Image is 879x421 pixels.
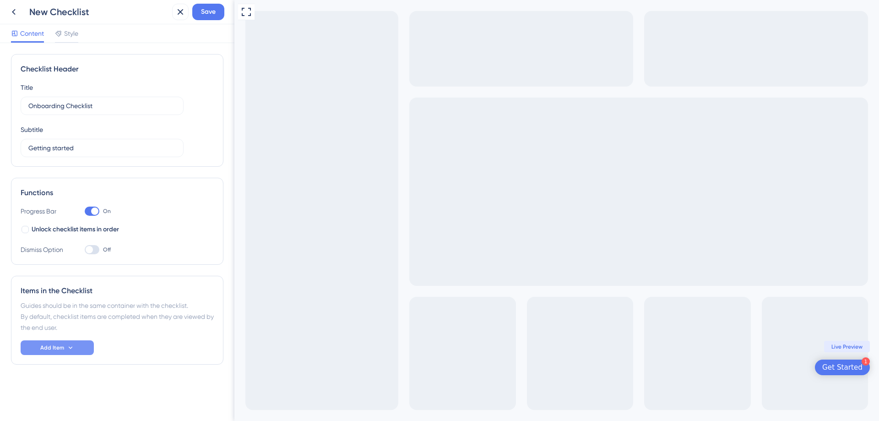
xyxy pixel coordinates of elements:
input: Header 2 [28,143,176,153]
span: Off [103,246,111,253]
span: Save [201,6,216,17]
input: Header 1 [28,101,176,111]
div: Open Get Started checklist, remaining modules: 1 [581,360,635,375]
span: Add Item [40,344,64,351]
div: Items in the Checklist [21,285,214,296]
div: Title [21,82,33,93]
span: On [103,208,111,215]
button: Add Item [21,340,94,355]
div: Checklist Header [21,64,214,75]
span: Content [20,28,44,39]
span: Style [64,28,78,39]
button: Save [192,4,224,20]
div: New Checklist [29,5,168,18]
div: Functions [21,187,214,198]
div: Progress Bar [21,206,66,217]
div: Subtitle [21,124,43,135]
div: Dismiss Option [21,244,66,255]
div: 1 [627,357,635,366]
div: Guides should be in the same container with the checklist. By default, checklist items are comple... [21,300,214,333]
div: Get Started [588,363,628,372]
span: Unlock checklist items in order [32,224,119,235]
span: Live Preview [597,343,628,350]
